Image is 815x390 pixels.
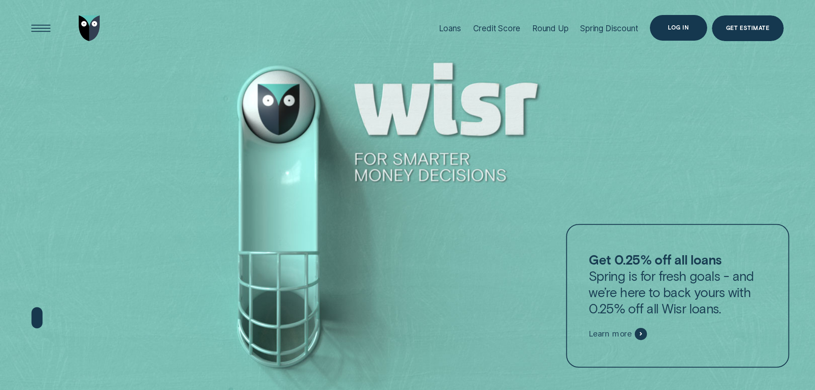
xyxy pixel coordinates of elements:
span: Learn more [589,329,632,339]
div: Loans [439,24,461,33]
div: Round Up [532,24,569,33]
button: Log in [650,15,707,41]
a: Get 0.25% off all loansSpring is for fresh goals - and we’re here to back yours with 0.25% off al... [566,224,789,367]
div: Credit Score [473,24,521,33]
img: Wisr [79,15,100,41]
p: Spring is for fresh goals - and we’re here to back yours with 0.25% off all Wisr loans. [589,251,767,316]
div: Log in [668,25,689,30]
strong: Get 0.25% off all loans [589,251,721,267]
div: Spring Discount [580,24,638,33]
a: Get Estimate [712,15,784,41]
button: Open Menu [28,15,54,41]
